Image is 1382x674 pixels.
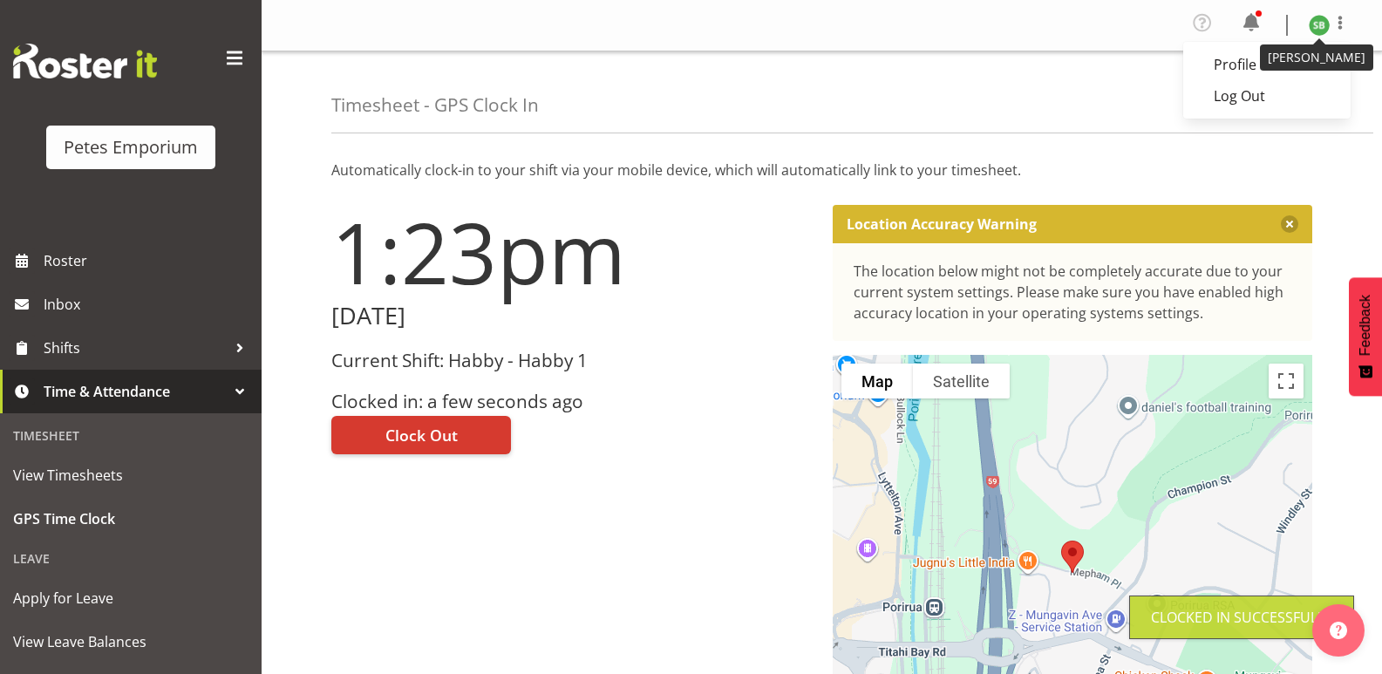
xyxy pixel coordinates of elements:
[13,44,157,78] img: Rosterit website logo
[44,291,253,317] span: Inbox
[4,576,257,620] a: Apply for Leave
[1358,295,1373,356] span: Feedback
[64,134,198,160] div: Petes Emporium
[847,215,1037,233] p: Location Accuracy Warning
[4,453,257,497] a: View Timesheets
[4,620,257,664] a: View Leave Balances
[331,391,812,412] h3: Clocked in: a few seconds ago
[4,418,257,453] div: Timesheet
[913,364,1010,398] button: Show satellite imagery
[44,335,227,361] span: Shifts
[44,248,253,274] span: Roster
[44,378,227,405] span: Time & Attendance
[331,303,812,330] h2: [DATE]
[4,497,257,541] a: GPS Time Clock
[385,424,458,446] span: Clock Out
[1183,49,1351,80] a: Profile
[331,205,812,299] h1: 1:23pm
[1281,215,1298,233] button: Close message
[1151,607,1332,628] div: Clocked in Successfully
[854,261,1292,323] div: The location below might not be completely accurate due to your current system settings. Please m...
[331,351,812,371] h3: Current Shift: Habby - Habby 1
[13,629,248,655] span: View Leave Balances
[13,462,248,488] span: View Timesheets
[841,364,913,398] button: Show street map
[1269,364,1304,398] button: Toggle fullscreen view
[1309,15,1330,36] img: stephanie-burden9828.jpg
[4,541,257,576] div: Leave
[331,95,539,115] h4: Timesheet - GPS Clock In
[331,416,511,454] button: Clock Out
[13,585,248,611] span: Apply for Leave
[1183,80,1351,112] a: Log Out
[13,506,248,532] span: GPS Time Clock
[1330,622,1347,639] img: help-xxl-2.png
[1349,277,1382,396] button: Feedback - Show survey
[331,160,1312,180] p: Automatically clock-in to your shift via your mobile device, which will automatically link to you...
